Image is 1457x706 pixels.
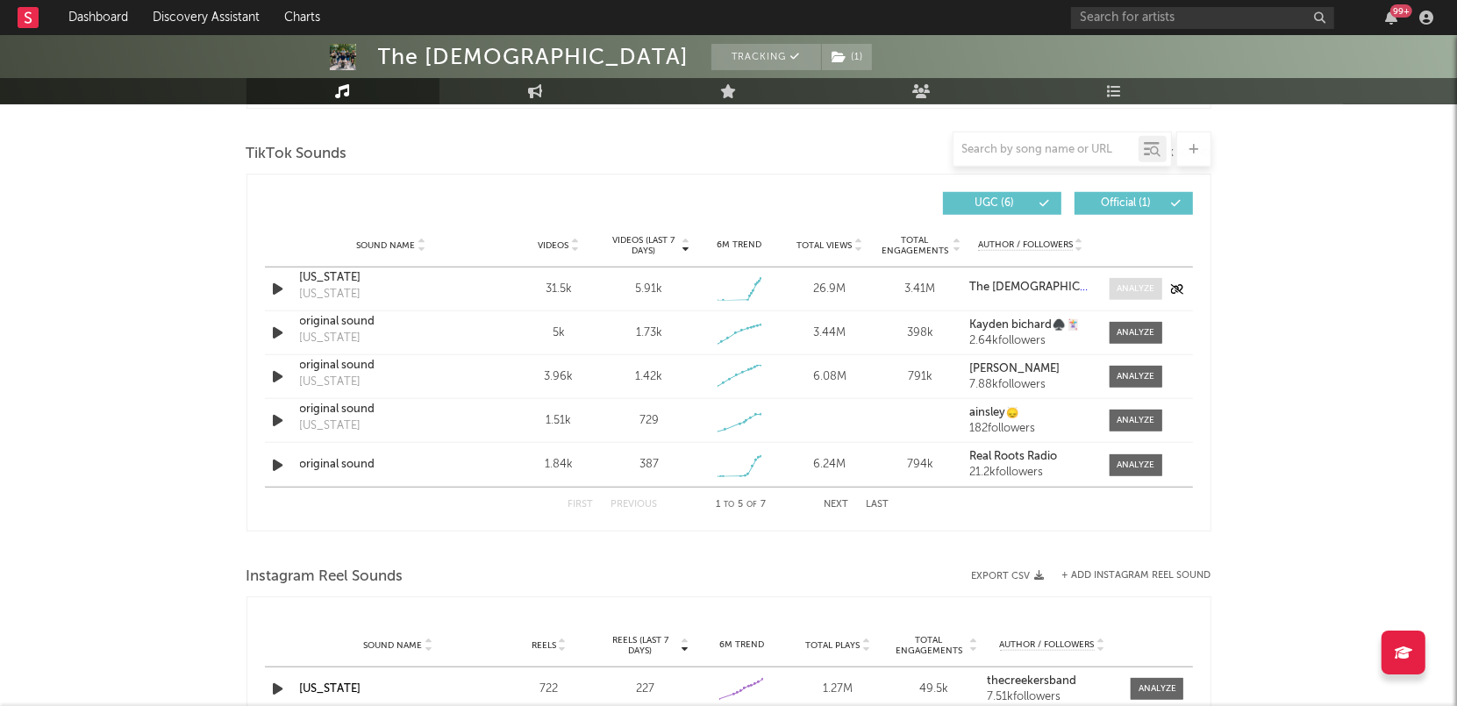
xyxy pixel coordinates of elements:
span: Videos (last 7 days) [608,235,679,256]
div: 1.51k [518,412,600,430]
strong: The [DEMOGRAPHIC_DATA] [969,282,1120,293]
a: [US_STATE] [300,269,483,287]
span: Total Engagements [879,235,950,256]
a: Real Roots Radio [969,451,1091,463]
div: 6.08M [789,368,870,386]
div: 227 [602,681,689,698]
div: [US_STATE] [300,286,361,303]
a: Kayden bichard♠️🃏 [969,319,1091,332]
div: 21.2k followers [969,467,1091,479]
button: Official(1) [1075,192,1193,215]
div: 1 5 7 [693,495,789,516]
div: 729 [639,412,659,430]
a: original sound [300,357,483,374]
input: Search for artists [1071,7,1334,29]
button: (1) [822,44,872,70]
a: original sound [300,313,483,331]
div: 49.5k [890,681,978,698]
span: Author / Followers [978,239,1073,251]
div: 182 followers [969,423,1091,435]
div: 1.84k [518,456,600,474]
span: UGC ( 6 ) [954,198,1035,209]
span: Total Plays [805,640,860,651]
a: thecreekersband [987,675,1118,688]
div: [US_STATE] [300,417,361,435]
div: 1.73k [636,324,662,342]
span: Total Views [796,240,852,251]
div: 5k [518,324,600,342]
div: + Add Instagram Reel Sound [1045,571,1211,581]
button: UGC(6) [943,192,1061,215]
span: Videos [539,240,569,251]
div: 6.24M [789,456,870,474]
div: 791k [879,368,961,386]
div: 3.96k [518,368,600,386]
a: original sound [300,401,483,418]
button: Previous [611,500,658,510]
strong: Real Roots Radio [969,451,1057,462]
span: Author / Followers [1000,639,1095,651]
a: The [DEMOGRAPHIC_DATA] [969,282,1091,294]
strong: ainsley🙂‍↕️ [969,407,1019,418]
a: ainsley🙂‍↕️ [969,407,1091,419]
span: to [724,501,734,509]
div: 7.51k followers [987,691,1118,703]
div: 3.41M [879,281,961,298]
span: Sound Name [357,240,416,251]
span: Official ( 1 ) [1086,198,1167,209]
div: 5.91k [635,281,662,298]
div: 99 + [1390,4,1412,18]
div: 1.27M [794,681,882,698]
a: [PERSON_NAME] [969,363,1091,375]
button: Export CSV [972,571,1045,581]
button: 99+ [1385,11,1397,25]
span: Instagram Reel Sounds [246,567,404,588]
div: 31.5k [518,281,600,298]
div: 2.64k followers [969,335,1091,347]
span: of [746,501,757,509]
strong: [PERSON_NAME] [969,363,1060,374]
input: Search by song name or URL [953,143,1139,157]
div: 7.88k followers [969,379,1091,391]
div: 6M Trend [698,638,786,652]
a: original sound [300,456,483,474]
div: 6M Trend [698,239,780,252]
span: Total Engagements [890,635,968,656]
button: Tracking [711,44,821,70]
div: The [DEMOGRAPHIC_DATA] [378,44,689,70]
span: Reels [532,640,556,651]
div: 1.42k [635,368,662,386]
div: 398k [879,324,961,342]
span: Reels (last 7 days) [602,635,679,656]
div: [US_STATE] [300,330,361,347]
button: + Add Instagram Reel Sound [1062,571,1211,581]
strong: Kayden bichard♠️🃏 [969,319,1080,331]
span: Sound Name [363,640,422,651]
span: ( 1 ) [821,44,873,70]
div: 722 [505,681,593,698]
button: Next [825,500,849,510]
button: First [568,500,594,510]
div: 3.44M [789,324,870,342]
button: Last [867,500,889,510]
div: 387 [639,456,659,474]
div: [US_STATE] [300,374,361,391]
strong: thecreekersband [987,675,1076,687]
div: 794k [879,456,961,474]
a: [US_STATE] [300,683,361,695]
div: 26.9M [789,281,870,298]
